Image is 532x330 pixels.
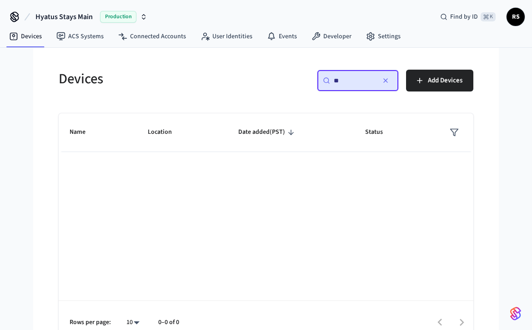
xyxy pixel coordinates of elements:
span: RS [507,9,524,25]
div: Find by ID⌘ K [433,9,503,25]
a: Settings [359,28,408,45]
a: User Identities [193,28,260,45]
span: Hyatus Stays Main [35,11,93,22]
button: Add Devices [406,70,473,91]
a: Connected Accounts [111,28,193,45]
h5: Devices [59,70,261,88]
a: Developer [304,28,359,45]
span: Find by ID [450,12,478,21]
table: sticky table [59,113,473,152]
button: RS [507,8,525,26]
span: Add Devices [428,75,462,86]
span: ⌘ K [481,12,496,21]
div: 10 [122,316,144,329]
span: Status [365,125,395,139]
p: Rows per page: [70,318,111,327]
span: Date added(PST) [238,125,297,139]
p: 0–0 of 0 [158,318,179,327]
span: Name [70,125,97,139]
span: Production [100,11,136,23]
a: ACS Systems [49,28,111,45]
a: Devices [2,28,49,45]
img: SeamLogoGradient.69752ec5.svg [510,306,521,321]
span: Location [148,125,184,139]
a: Events [260,28,304,45]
